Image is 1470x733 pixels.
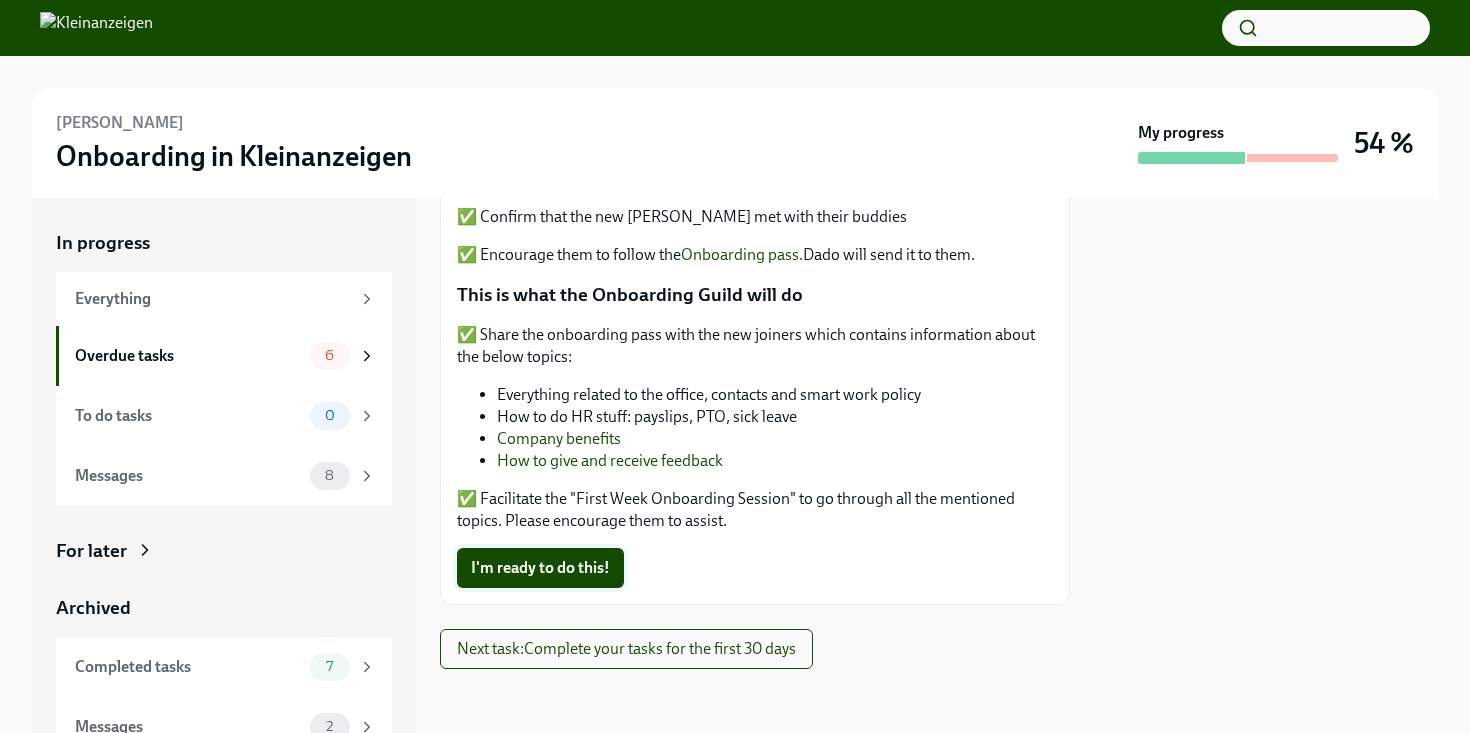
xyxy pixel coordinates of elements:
p: ✅ Confirm that the new [PERSON_NAME] met with their buddies [457,206,1053,228]
a: In progress [56,230,392,256]
span: 7 [314,659,345,674]
div: To do tasks [75,405,302,427]
a: Onboarding pass. [681,245,803,264]
div: Completed tasks [75,656,302,678]
button: Next task:Complete your tasks for the first 30 days [440,629,813,669]
p: ✅ Share the onboarding pass with the new joiners which contains information about the below topics: [457,324,1053,368]
div: Messages [75,465,302,487]
h3: 54 % [1354,125,1414,161]
span: 8 [313,468,346,483]
span: 0 [313,408,347,423]
a: Everything [56,272,392,326]
a: To do tasks0 [56,386,392,446]
div: Everything [75,288,350,310]
a: Archived [56,595,392,621]
img: Kleinanzeigen [40,12,153,44]
a: For later [56,538,392,564]
h6: [PERSON_NAME] [56,112,184,134]
h3: Onboarding in Kleinanzeigen [56,138,412,174]
button: I'm ready to do this! [457,548,624,588]
a: Overdue tasks6 [56,326,392,386]
p: This is what the Onboarding Guild will do [457,282,1053,308]
span: I'm ready to do this! [471,558,610,578]
span: 6 [313,348,346,363]
a: How to give and receive feedback [497,451,723,470]
li: Everything related to the office, contacts and smart work policy [497,384,1053,406]
p: ✅ Encourage them to follow the Dado will send it to them. [457,244,1053,266]
span: Next task : Complete your tasks for the first 30 days [457,639,796,659]
li: How to do HR stuff: payslips, PTO, sick leave [497,406,1053,428]
strong: My progress [1138,122,1224,144]
a: Completed tasks7 [56,637,392,697]
a: Company benefits [497,429,621,448]
p: ✅ Facilitate the "First Week Onboarding Session" to go through all the mentioned topics. Please e... [457,488,1053,532]
div: Overdue tasks [75,345,302,367]
div: For later [56,538,127,564]
a: Messages8 [56,446,392,506]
